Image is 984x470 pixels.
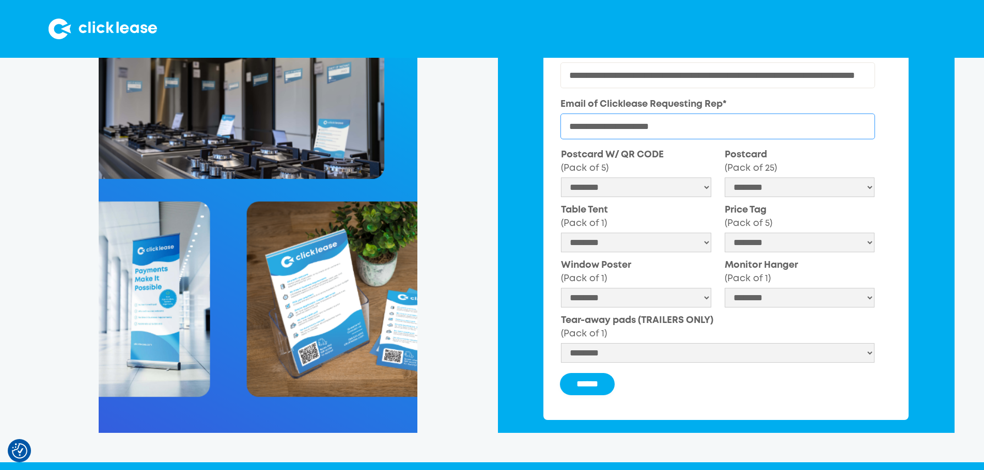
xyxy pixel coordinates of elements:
[560,98,875,111] label: Email of Clicklease Requesting Rep*
[561,258,711,285] label: Window Poster
[561,314,874,341] label: Tear-away pads (TRAILERS ONLY)
[561,148,711,175] label: Postcard W/ QR CODE
[725,164,777,172] span: (Pack of 25)
[725,274,771,283] span: (Pack of 1)
[561,219,607,228] span: (Pack of 1)
[725,258,875,285] label: Monitor Hanger
[12,443,27,459] button: Consent Preferences
[561,330,607,338] span: (Pack of 1)
[725,219,772,228] span: (Pack of 5)
[561,203,711,230] label: Table Tent
[49,19,157,39] img: Clicklease logo
[725,203,875,230] label: Price Tag
[725,148,875,175] label: Postcard
[561,164,608,172] span: (Pack of 5)
[12,443,27,459] img: Revisit consent button
[561,274,607,283] span: (Pack of 1)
